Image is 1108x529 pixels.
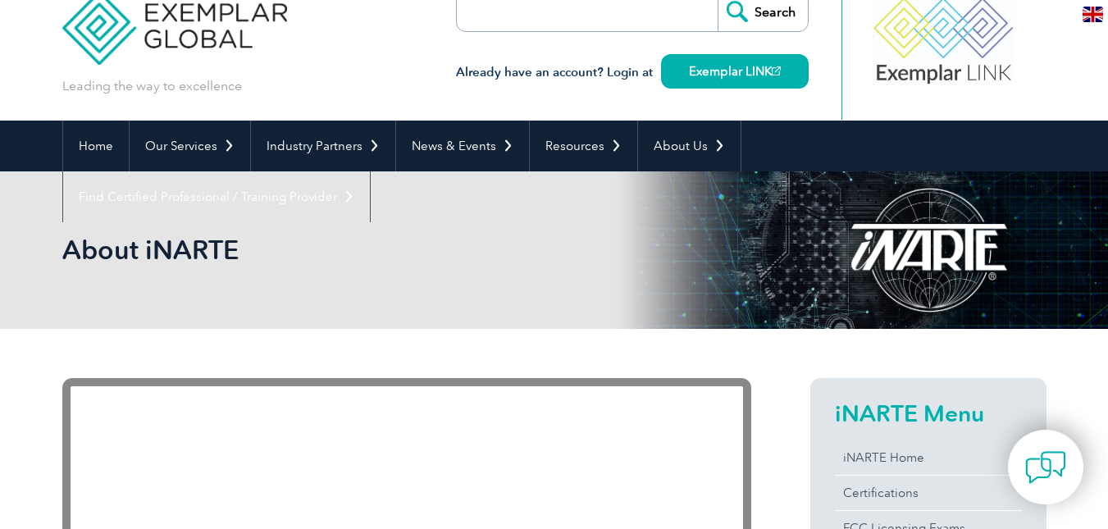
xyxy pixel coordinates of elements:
[530,121,637,171] a: Resources
[661,54,809,89] a: Exemplar LINK
[63,121,129,171] a: Home
[638,121,741,171] a: About Us
[456,62,809,83] h3: Already have an account? Login at
[835,476,1022,510] a: Certifications
[62,77,242,95] p: Leading the way to excellence
[130,121,250,171] a: Our Services
[835,440,1022,475] a: iNARTE Home
[772,66,781,75] img: open_square.png
[1025,447,1066,488] img: contact-chat.png
[62,237,751,263] h2: About iNARTE
[251,121,395,171] a: Industry Partners
[396,121,529,171] a: News & Events
[835,400,1022,426] h2: iNARTE Menu
[1083,7,1103,22] img: en
[63,171,370,222] a: Find Certified Professional / Training Provider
